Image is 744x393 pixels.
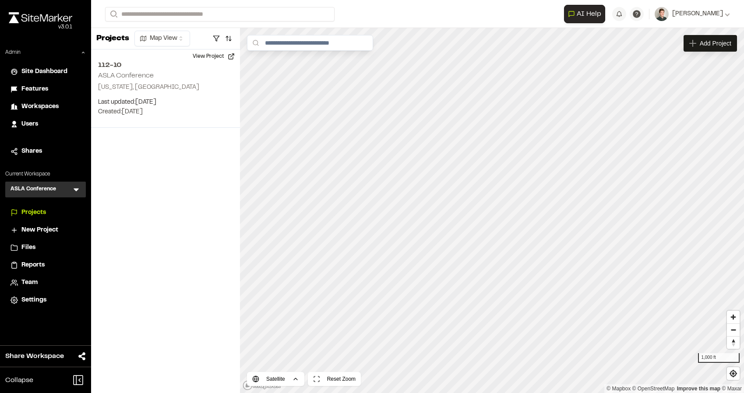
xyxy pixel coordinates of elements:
span: New Project [21,225,58,235]
a: Users [11,119,81,129]
a: Site Dashboard [11,67,81,77]
button: Find my location [727,367,740,380]
p: Admin [5,49,21,56]
a: Team [11,278,81,288]
button: Open AI Assistant [564,5,605,23]
p: Projects [96,33,129,45]
a: Reports [11,260,81,270]
span: Reports [21,260,45,270]
span: Users [21,119,38,129]
button: Search [105,7,121,21]
div: 1,000 ft [698,353,740,363]
p: Created: [DATE] [98,107,233,117]
a: Mapbox logo [243,380,281,390]
div: Oh geez...please don't... [9,23,72,31]
h2: 112-10 [98,60,233,70]
a: Map feedback [677,386,720,392]
span: Team [21,278,38,288]
canvas: Map [240,28,744,393]
span: Files [21,243,35,253]
button: Reset bearing to north [727,336,740,349]
a: Shares [11,147,81,156]
a: New Project [11,225,81,235]
span: Workspaces [21,102,59,112]
span: Collapse [5,375,33,386]
button: [PERSON_NAME] [655,7,730,21]
a: Settings [11,295,81,305]
button: Satellite [247,372,304,386]
span: Site Dashboard [21,67,67,77]
button: View Project [187,49,240,63]
h2: ASLA Conference [98,73,154,79]
span: Projects [21,208,46,218]
span: Reset bearing to north [727,337,740,349]
a: Mapbox [606,386,631,392]
a: Files [11,243,81,253]
p: [US_STATE], [GEOGRAPHIC_DATA] [98,83,233,92]
span: Shares [21,147,42,156]
button: Reset Zoom [308,372,361,386]
span: Add Project [700,39,731,48]
p: Last updated: [DATE] [98,98,233,107]
a: Features [11,84,81,94]
span: AI Help [577,9,601,19]
a: Maxar [722,386,742,392]
span: Settings [21,295,46,305]
span: Share Workspace [5,351,64,361]
h3: ASLA Conference [11,185,56,194]
img: User [655,7,669,21]
span: Features [21,84,48,94]
a: Workspaces [11,102,81,112]
div: Open AI Assistant [564,5,609,23]
button: Zoom in [727,311,740,323]
p: Current Workspace [5,170,86,178]
span: [PERSON_NAME] [672,9,723,19]
img: rebrand.png [9,12,72,23]
a: Projects [11,208,81,218]
button: Zoom out [727,323,740,336]
a: OpenStreetMap [632,386,675,392]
